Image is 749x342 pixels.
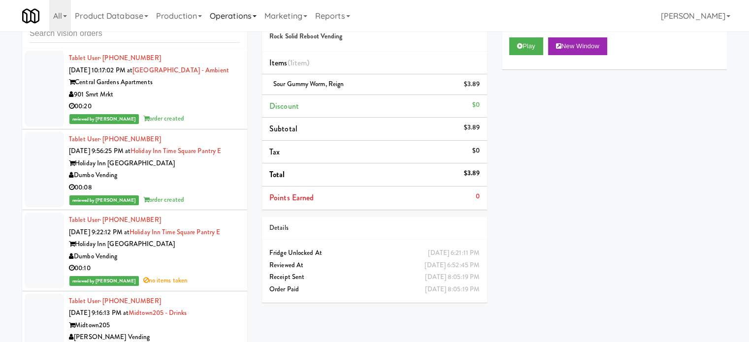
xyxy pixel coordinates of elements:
[69,146,130,155] span: [DATE] 9:56:25 PM at
[269,222,480,234] div: Details
[69,89,240,101] div: 901 Smrt Mrkt
[69,182,240,194] div: 00:08
[22,129,247,211] li: Tablet User· [PHONE_NUMBER][DATE] 9:56:25 PM atHoliday Inn Time Square Pantry EHoliday Inn [GEOGR...
[22,7,39,25] img: Micromart
[143,276,188,285] span: no items taken
[69,134,161,144] a: Tablet User· [PHONE_NUMBER]
[69,296,161,306] a: Tablet User· [PHONE_NUMBER]
[69,100,240,113] div: 00:20
[69,238,240,250] div: Holiday Inn [GEOGRAPHIC_DATA]
[129,308,187,317] a: Midtown205 - Drinks
[269,247,480,259] div: Fridge Unlocked At
[269,192,314,203] span: Points Earned
[69,250,240,263] div: Dumbo Vending
[548,37,607,55] button: New Window
[99,53,161,62] span: · [PHONE_NUMBER]
[269,283,480,296] div: Order Paid
[69,53,161,62] a: Tablet User· [PHONE_NUMBER]
[425,271,480,283] div: [DATE] 8:05:19 PM
[130,146,221,155] a: Holiday Inn Time Square Pantry E
[143,195,184,204] span: order created
[130,227,220,237] a: Holiday Inn Time Square Pantry E
[472,145,480,157] div: $0
[464,78,480,91] div: $3.89
[99,215,161,224] span: · [PHONE_NUMBER]
[69,308,129,317] span: [DATE] 9:16:13 PM at
[476,190,480,203] div: 0
[69,114,139,124] span: reviewed by [PERSON_NAME]
[269,169,285,180] span: Total
[22,48,247,129] li: Tablet User· [PHONE_NUMBER][DATE] 10:17:02 PM at[GEOGRAPHIC_DATA] - AmbientCentral Gardens Apartm...
[428,247,480,259] div: [DATE] 6:21:11 PM
[464,122,480,134] div: $3.89
[509,37,543,55] button: Play
[143,114,184,123] span: order created
[464,167,480,180] div: $3.89
[69,195,139,205] span: reviewed by [PERSON_NAME]
[69,227,130,237] span: [DATE] 9:22:12 PM at
[69,319,240,332] div: Midtown205
[69,157,240,170] div: Holiday Inn [GEOGRAPHIC_DATA]
[472,99,480,111] div: $0
[30,25,240,43] input: Search vision orders
[425,283,480,296] div: [DATE] 8:05:19 PM
[69,262,240,275] div: 00:10
[269,146,280,157] span: Tax
[273,79,344,89] span: Sour Gummy Worm, Reign
[69,169,240,182] div: Dumbo Vending
[69,76,240,89] div: Central Gardens Apartments
[22,210,247,291] li: Tablet User· [PHONE_NUMBER][DATE] 9:22:12 PM atHoliday Inn Time Square Pantry EHoliday Inn [GEOGR...
[69,65,132,75] span: [DATE] 10:17:02 PM at
[132,65,229,75] a: [GEOGRAPHIC_DATA] - Ambient
[69,215,161,224] a: Tablet User· [PHONE_NUMBER]
[269,271,480,283] div: Receipt Sent
[99,296,161,306] span: · [PHONE_NUMBER]
[69,276,139,286] span: reviewed by [PERSON_NAME]
[269,100,299,112] span: Discount
[293,57,307,68] ng-pluralize: item
[269,123,297,134] span: Subtotal
[99,134,161,144] span: · [PHONE_NUMBER]
[269,33,480,40] h5: Rock Solid Reboot Vending
[269,259,480,272] div: Reviewed At
[269,57,309,68] span: Items
[288,57,310,68] span: (1 )
[424,259,480,272] div: [DATE] 6:52:45 PM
